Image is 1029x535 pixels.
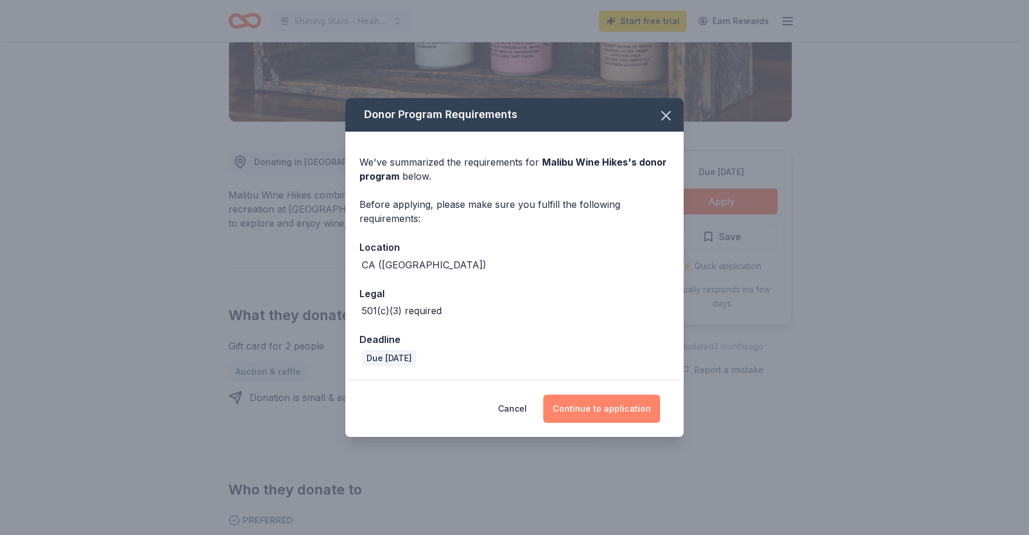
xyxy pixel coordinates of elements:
div: Due [DATE] [362,350,416,366]
div: Deadline [359,332,670,347]
button: Continue to application [543,395,660,423]
div: 501(c)(3) required [362,304,442,318]
div: CA ([GEOGRAPHIC_DATA]) [362,258,486,272]
div: Legal [359,286,670,301]
div: Donor Program Requirements [345,98,684,132]
div: Location [359,240,670,255]
button: Cancel [498,395,527,423]
div: We've summarized the requirements for below. [359,155,670,183]
div: Before applying, please make sure you fulfill the following requirements: [359,197,670,226]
